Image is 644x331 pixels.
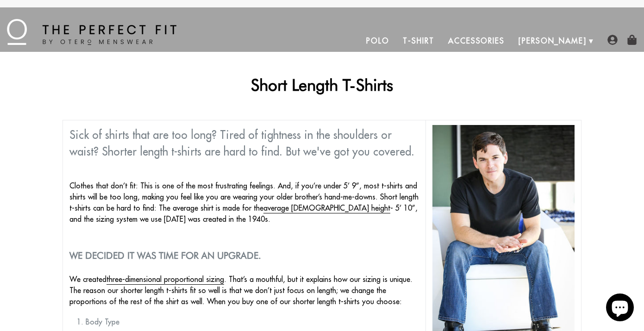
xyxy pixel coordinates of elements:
[359,30,396,52] a: Polo
[69,180,419,225] p: Clothes that don’t fit: This is one of the most frustrating feelings. And, if you’re under 5’ 9”,...
[63,75,581,94] h1: Short Length T-Shirts
[7,19,176,45] img: The Perfect Fit - by Otero Menswear - Logo
[69,274,419,307] p: We created . That’s a mouthful, but it explains how our sizing is unique. The reason our shorter ...
[607,35,618,45] img: user-account-icon.png
[441,30,512,52] a: Accessories
[106,275,224,285] a: three-dimensional proportional sizing
[69,128,414,158] span: Sick of shirts that are too long? Tired of tightness in the shoulders or waist? Shorter length t-...
[512,30,594,52] a: [PERSON_NAME]
[263,203,390,213] a: average [DEMOGRAPHIC_DATA] height
[603,294,637,324] inbox-online-store-chat: Shopify online store chat
[69,250,419,261] h2: We decided it was time for an upgrade.
[396,30,441,52] a: T-Shirt
[627,35,637,45] img: shopping-bag-icon.png
[86,316,419,327] li: Body Type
